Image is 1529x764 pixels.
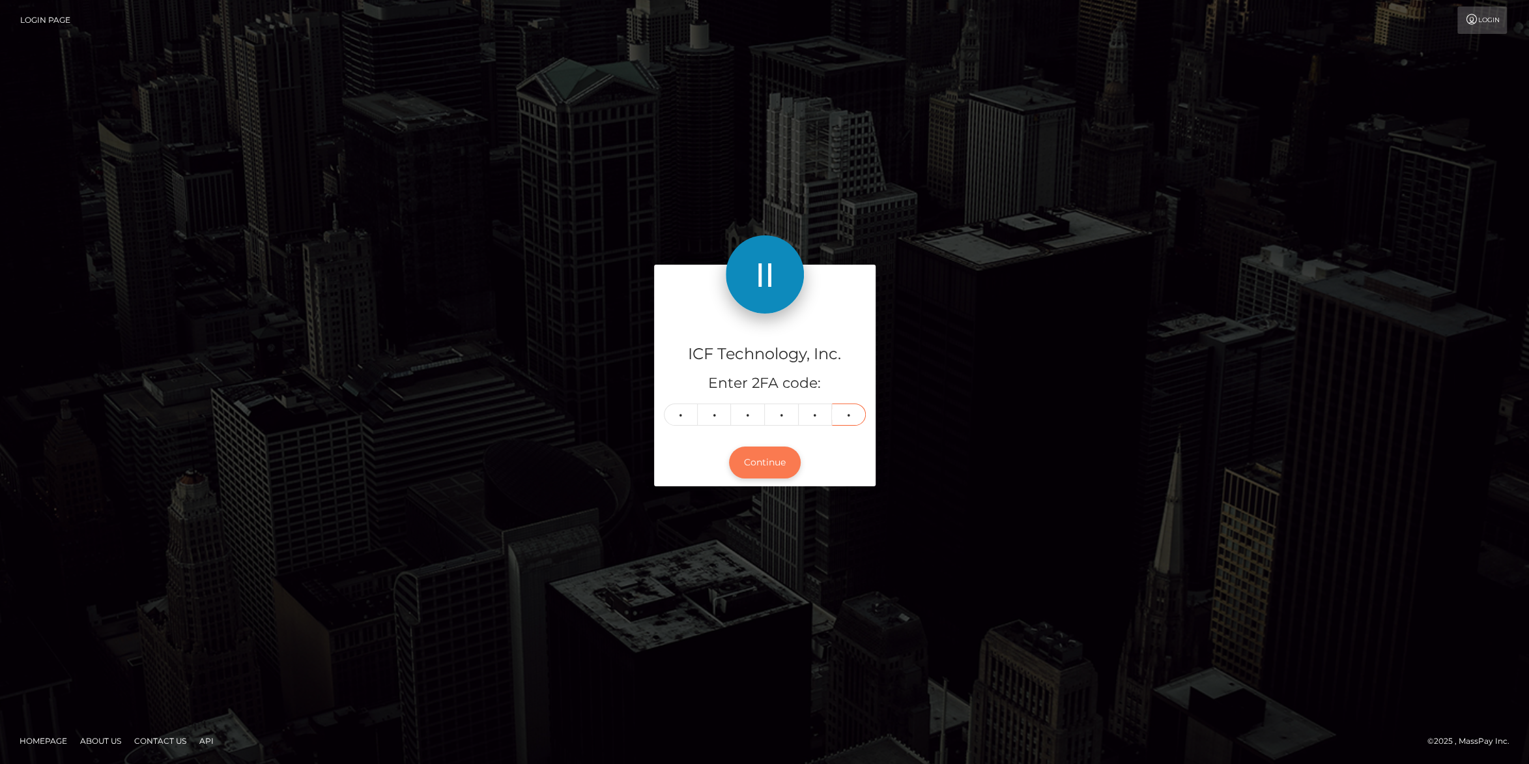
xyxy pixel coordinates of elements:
div: © 2025 , MassPay Inc. [1427,734,1519,748]
a: API [194,731,219,751]
button: Continue [729,447,801,478]
a: Homepage [14,731,72,751]
h5: Enter 2FA code: [664,374,866,394]
img: ICF Technology, Inc. [726,235,804,314]
h4: ICF Technology, Inc. [664,343,866,366]
a: Login Page [20,7,70,34]
a: Contact Us [129,731,192,751]
a: About Us [75,731,126,751]
a: Login [1457,7,1507,34]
